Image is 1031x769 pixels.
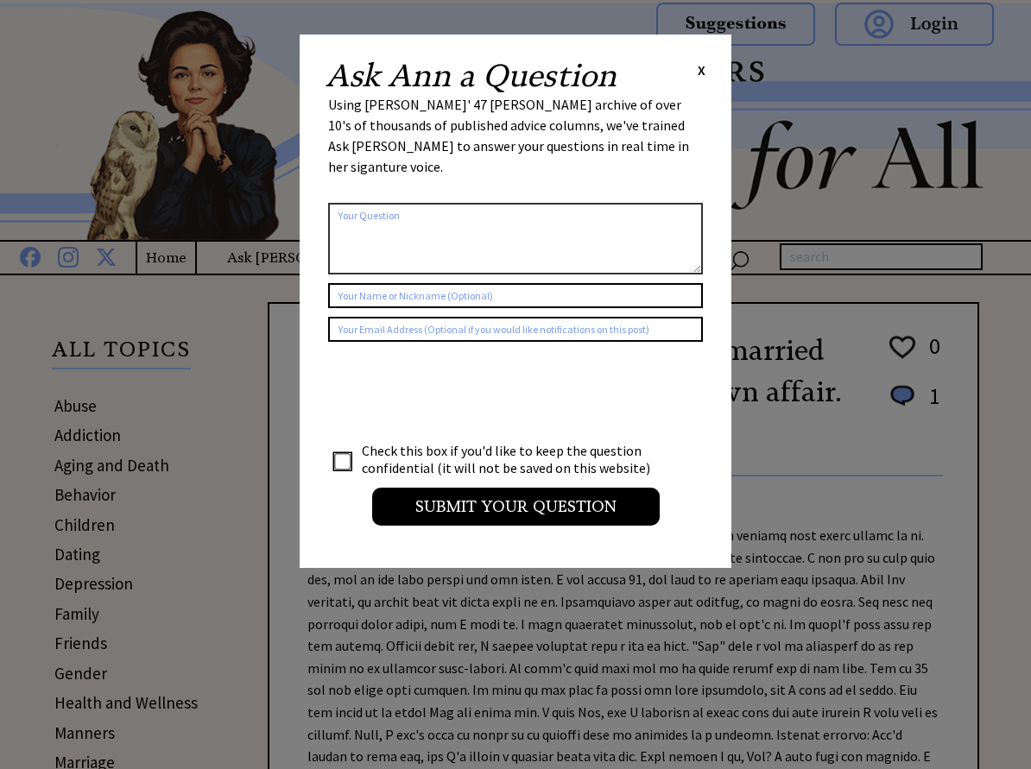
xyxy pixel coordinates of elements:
[328,283,703,308] input: Your Name or Nickname (Optional)
[328,359,591,426] iframe: reCAPTCHA
[328,317,703,342] input: Your Email Address (Optional if you would like notifications on this post)
[326,60,617,91] h2: Ask Ann a Question
[328,94,703,194] div: Using [PERSON_NAME]' 47 [PERSON_NAME] archive of over 10's of thousands of published advice colum...
[698,61,705,79] span: X
[372,488,660,526] input: Submit your Question
[361,441,667,477] td: Check this box if you'd like to keep the question confidential (it will not be saved on this webs...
